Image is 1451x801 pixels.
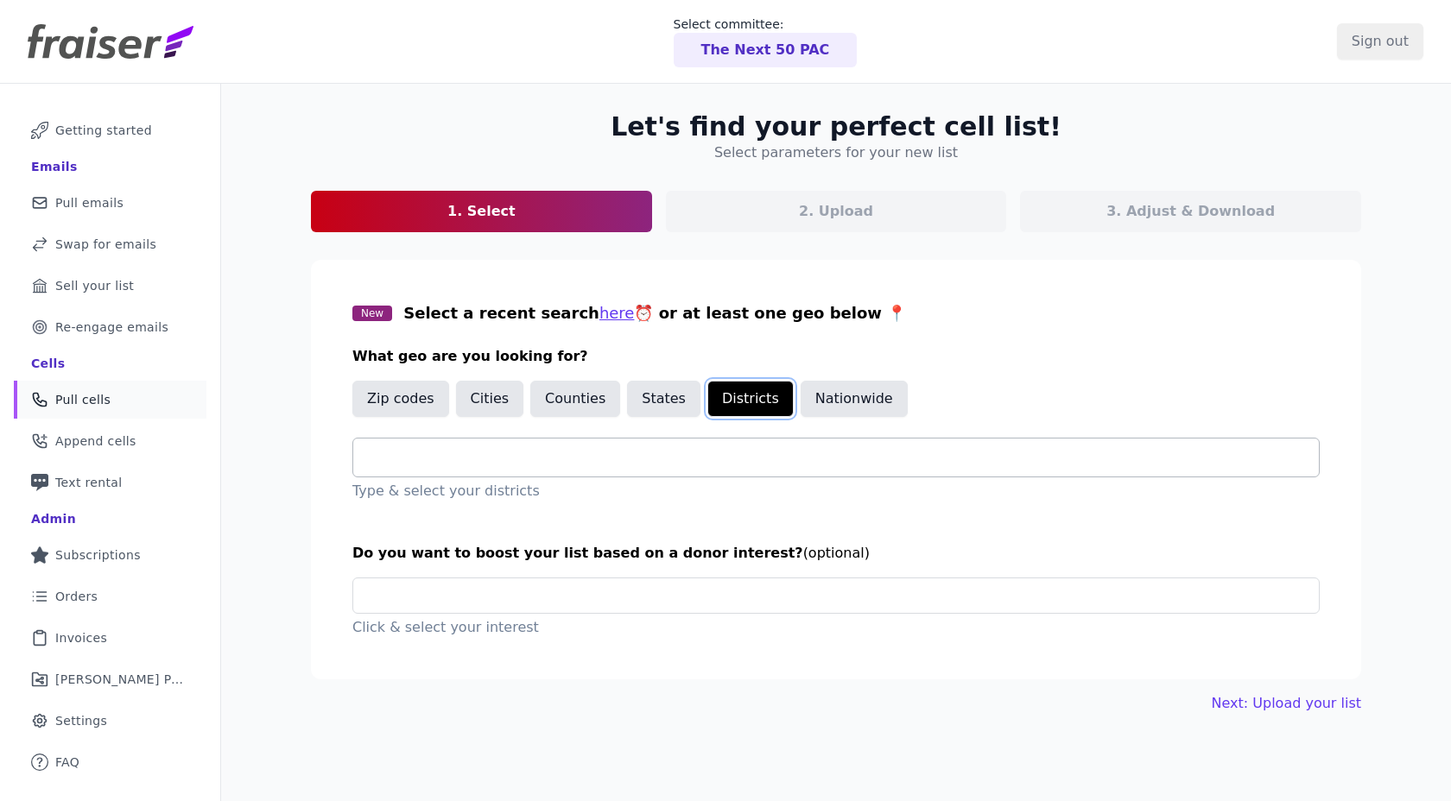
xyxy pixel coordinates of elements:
h3: What geo are you looking for? [352,346,1320,367]
span: Pull cells [55,391,111,408]
span: Getting started [55,122,152,139]
p: Select committee: [674,16,858,33]
button: Zip codes [352,381,449,417]
a: Subscriptions [14,536,206,574]
input: Sign out [1337,23,1423,60]
a: Re-engage emails [14,308,206,346]
span: Sell your list [55,277,134,294]
h4: Select parameters for your new list [714,142,958,163]
a: Pull cells [14,381,206,419]
button: here [599,301,635,325]
span: Select a recent search ⏰ or at least one geo below 📍 [403,304,906,322]
span: Re-engage emails [55,319,168,336]
span: New [352,306,392,321]
a: Invoices [14,619,206,657]
button: Nationwide [801,381,908,417]
a: Select committee: The Next 50 PAC [674,16,858,67]
p: 3. Adjust & Download [1106,201,1275,222]
a: 1. Select [311,191,652,232]
div: Admin [31,510,76,527]
button: States [627,381,700,417]
a: Sell your list [14,267,206,305]
div: Emails [31,158,78,175]
span: Swap for emails [55,236,156,253]
p: The Next 50 PAC [701,40,830,60]
span: [PERSON_NAME] Performance [55,671,186,688]
a: Append cells [14,422,206,460]
span: Subscriptions [55,546,141,564]
p: Click & select your interest [352,617,1320,638]
h2: Let's find your perfect cell list! [611,111,1061,142]
a: FAQ [14,743,206,781]
a: Text rental [14,464,206,501]
img: Fraiser Logo [28,24,193,59]
span: Orders [55,588,98,605]
span: Text rental [55,474,123,491]
a: Getting started [14,111,206,149]
span: FAQ [55,754,79,771]
span: Invoices [55,629,107,646]
button: Counties [530,381,620,417]
a: [PERSON_NAME] Performance [14,660,206,698]
a: Pull emails [14,184,206,222]
span: Do you want to boost your list based on a donor interest? [352,545,803,561]
button: Cities [456,381,524,417]
a: Swap for emails [14,225,206,263]
button: Next: Upload your list [1212,693,1361,714]
p: 1. Select [447,201,516,222]
p: 2. Upload [799,201,873,222]
div: Cells [31,355,65,372]
span: Pull emails [55,194,124,211]
span: Append cells [55,432,136,450]
button: Districts [707,381,794,417]
p: Type & select your districts [352,481,1320,501]
span: (optional) [803,545,870,561]
a: Orders [14,577,206,615]
span: Settings [55,712,107,729]
a: Settings [14,702,206,740]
